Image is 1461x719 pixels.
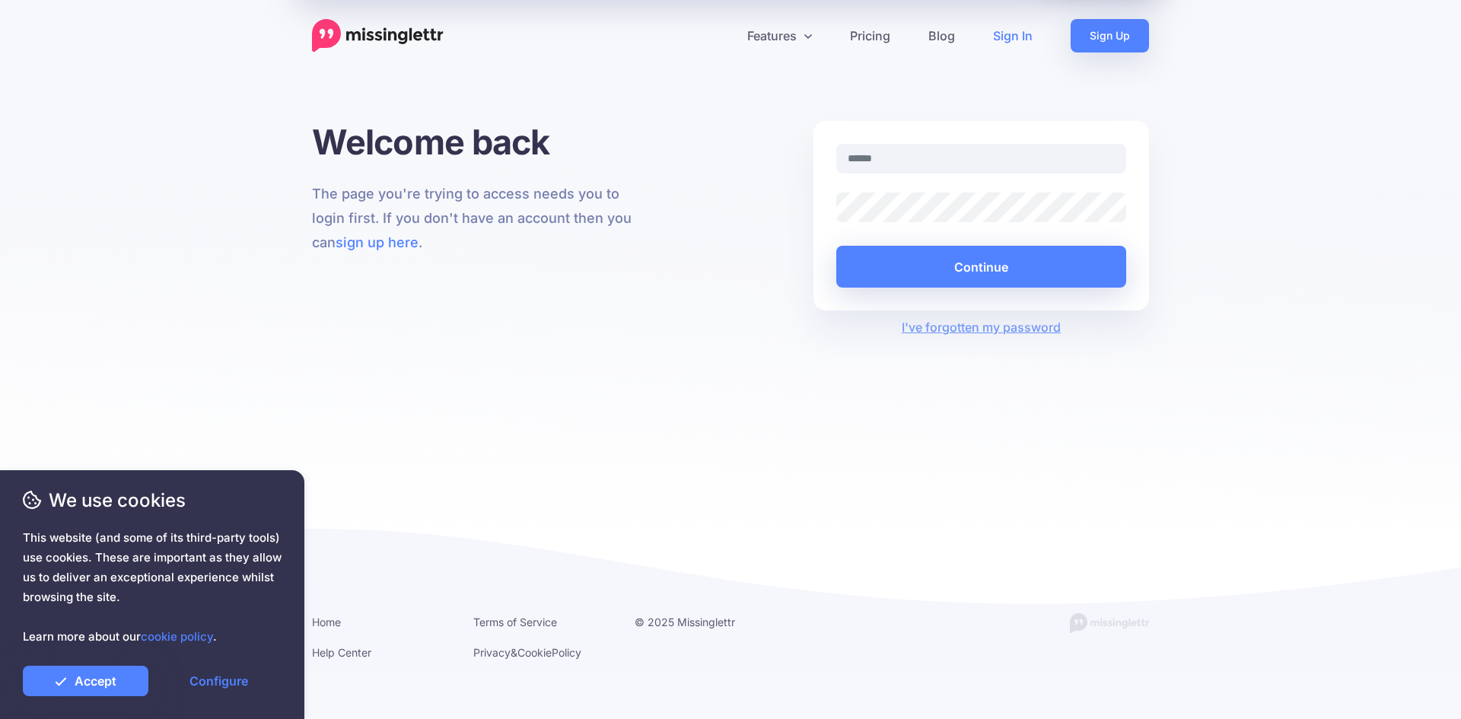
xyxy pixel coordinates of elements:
a: Blog [909,19,974,52]
a: Features [728,19,831,52]
li: & Policy [473,643,612,662]
a: Configure [156,666,282,696]
a: Pricing [831,19,909,52]
button: Continue [836,246,1126,288]
a: Terms of Service [473,616,557,628]
a: cookie policy [141,629,213,644]
a: Accept [23,666,148,696]
a: Help Center [312,646,371,659]
span: This website (and some of its third-party tools) use cookies. These are important as they allow u... [23,528,282,647]
span: We use cookies [23,487,282,514]
a: Cookie [517,646,552,659]
a: Privacy [473,646,511,659]
h1: Welcome back [312,121,648,163]
a: Sign Up [1071,19,1149,52]
p: The page you're trying to access needs you to login first. If you don't have an account then you ... [312,182,648,255]
a: sign up here [336,234,419,250]
a: I've forgotten my password [902,320,1061,335]
li: © 2025 Missinglettr [635,612,773,632]
a: Home [312,616,341,628]
a: Sign In [974,19,1052,52]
